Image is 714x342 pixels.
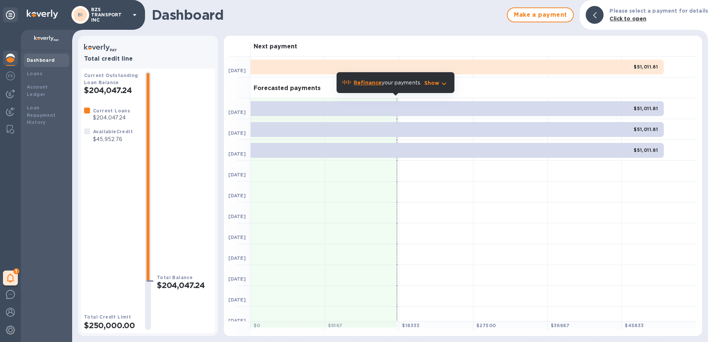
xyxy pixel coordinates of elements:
b: [DATE] [228,68,246,73]
b: [DATE] [228,214,246,219]
b: Please select a payment for details [610,8,708,14]
b: Dashboard [27,57,55,63]
b: BI [78,12,83,17]
b: [DATE] [228,234,246,240]
b: [DATE] [228,193,246,198]
b: [DATE] [228,318,246,323]
b: [DATE] [228,255,246,261]
b: Current Outstanding Loan Balance [84,73,138,85]
b: Total Credit Limit [84,314,131,320]
b: $ 18333 [402,323,419,328]
b: [DATE] [228,109,246,115]
b: $ 45833 [625,323,644,328]
img: Logo [27,10,58,19]
h3: Forecasted payments [254,85,321,92]
b: [DATE] [228,172,246,178]
b: [DATE] [228,130,246,136]
span: Make a payment [514,10,567,19]
h2: $250,000.00 [84,321,139,330]
b: Available Credit [93,129,133,134]
p: $204,047.24 [93,114,130,122]
b: $51,011.81 [634,106,658,111]
b: [DATE] [228,151,246,157]
h2: $204,047.24 [157,281,212,290]
b: Account Ledger [27,84,48,97]
b: Current Loans [93,108,130,114]
h1: Dashboard [152,7,503,23]
h3: Total credit line [84,55,212,63]
b: Total Balance [157,275,193,280]
button: Make a payment [507,7,574,22]
b: $51,011.81 [634,64,658,70]
button: Show [424,79,448,87]
b: $ 27500 [476,323,496,328]
h2: $204,047.24 [84,86,139,95]
b: Loans [27,71,42,76]
b: [DATE] [228,297,246,303]
p: Show [424,79,440,87]
b: $51,011.81 [634,127,658,132]
b: Loan Repayment History [27,105,56,125]
h3: Next payment [254,43,297,50]
b: $51,011.81 [634,147,658,153]
p: BZS TRANSPORT INC [91,7,128,23]
b: Click to open [610,16,646,22]
p: your payments. [354,79,421,87]
div: Unpin categories [3,7,18,22]
span: 1 [13,268,19,274]
img: Foreign exchange [6,71,15,80]
b: [DATE] [228,276,246,282]
b: $ 36667 [551,323,569,328]
p: $45,952.76 [93,135,133,143]
b: Refinance [354,80,382,86]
